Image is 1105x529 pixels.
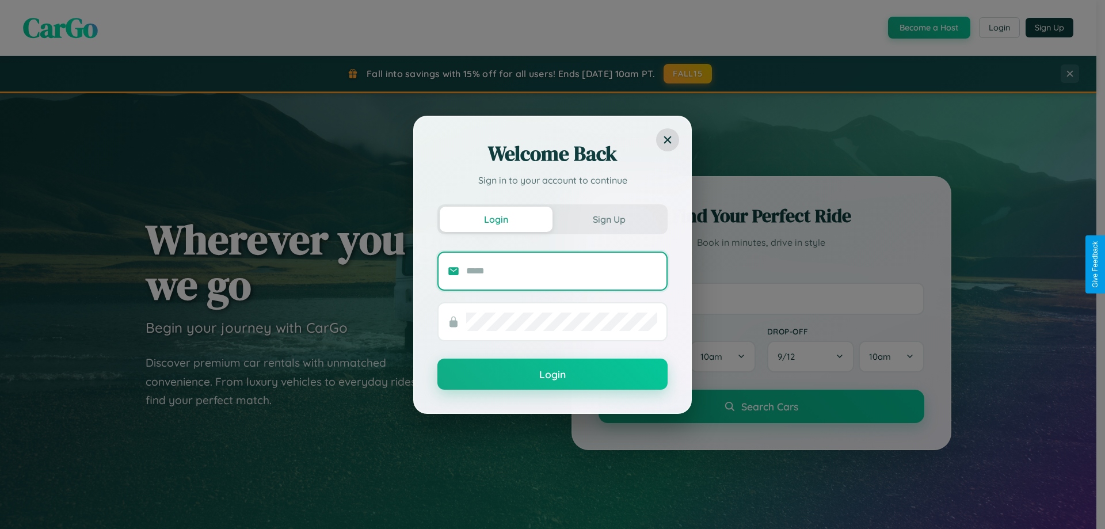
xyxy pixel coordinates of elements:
[437,173,668,187] p: Sign in to your account to continue
[552,207,665,232] button: Sign Up
[437,359,668,390] button: Login
[437,140,668,168] h2: Welcome Back
[1091,241,1099,288] div: Give Feedback
[440,207,552,232] button: Login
